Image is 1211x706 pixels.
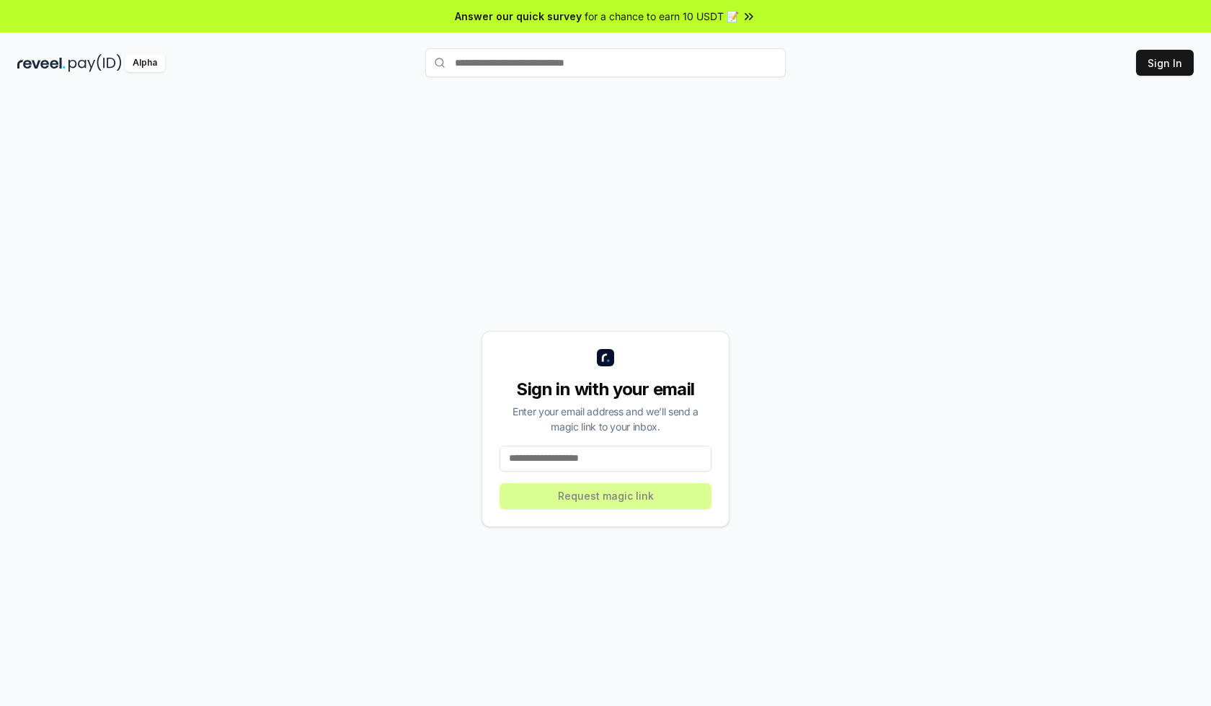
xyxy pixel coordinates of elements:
[1136,50,1194,76] button: Sign In
[68,54,122,72] img: pay_id
[500,378,711,401] div: Sign in with your email
[17,54,66,72] img: reveel_dark
[585,9,739,24] span: for a chance to earn 10 USDT 📝
[500,404,711,434] div: Enter your email address and we’ll send a magic link to your inbox.
[597,349,614,366] img: logo_small
[455,9,582,24] span: Answer our quick survey
[125,54,165,72] div: Alpha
